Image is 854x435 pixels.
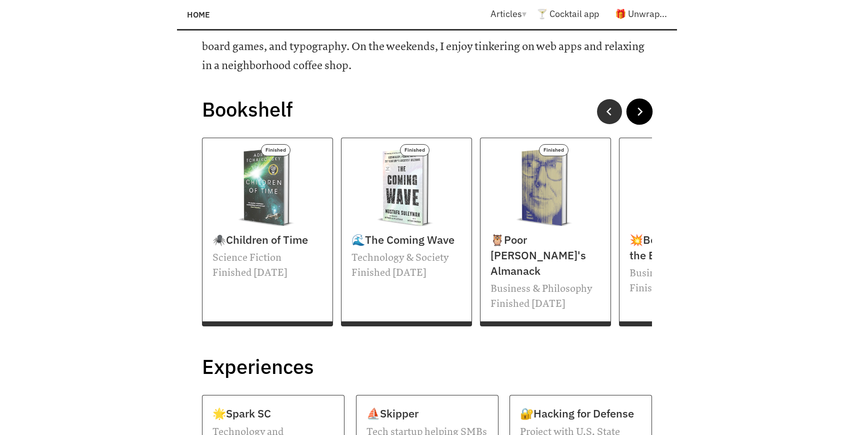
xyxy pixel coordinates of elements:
[520,404,641,422] h2: Hacking for Defense
[539,144,568,156] p: Finished
[202,353,652,379] h1: Experiences
[202,138,333,326] a: Finished 🕷️Children of Time Science Fiction Finished [DATE]
[212,404,334,422] h2: Spark SC
[351,250,461,265] p: Technology & Society
[629,232,643,247] span: 💥
[212,250,322,265] p: Science Fiction
[480,138,611,326] a: Finished 🦉Poor [PERSON_NAME]'s Almanack Business & Philosophy Finished [DATE]
[351,232,365,247] span: 🌊
[226,232,308,247] span: Children of Time
[490,296,600,311] p: Finished [DATE]
[212,265,322,280] p: Finished [DATE]
[619,138,750,326] a: Finished 💥Boom: Bubbles & the End of Stagnation Business Finished [DATE]
[366,406,380,420] span: ⛵
[520,406,533,420] span: 🔐
[212,232,226,247] span: 🕷️
[615,8,667,20] a: 🎁 Unwrap...
[629,232,737,262] span: Boom: Bubbles & the End of Stagnation
[490,232,504,247] span: 🦉
[629,266,739,281] p: Business
[212,406,226,420] span: 🌟
[536,8,599,20] a: 🍸 Cocktail app
[202,96,652,122] h1: Bookshelf
[400,144,429,156] p: Finished
[366,404,488,422] h2: Skipper
[490,281,600,296] p: Business & Philosophy
[341,138,472,326] a: Finished 🌊The Coming Wave Technology & Society Finished [DATE]
[202,18,652,75] p: I’m [PERSON_NAME], designer & co-founder of . I love basketball, sci-fi, board games, and typogra...
[629,281,739,296] p: Finished [DATE]
[261,144,290,156] p: Finished
[187,5,210,24] a: Home
[522,8,526,20] span: ▾
[490,8,536,20] a: Articles
[490,232,586,278] span: Poor [PERSON_NAME]'s Almanack
[365,232,454,247] span: The Coming Wave
[351,265,461,280] p: Finished [DATE]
